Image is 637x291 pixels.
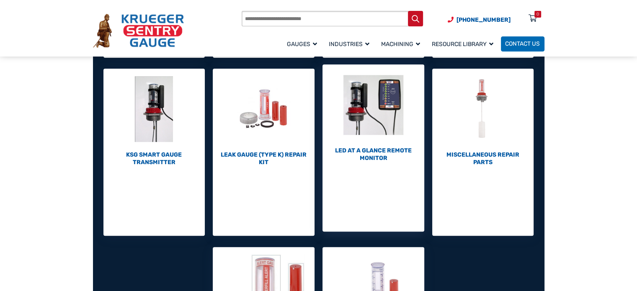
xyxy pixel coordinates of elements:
span: [PHONE_NUMBER] [456,16,511,23]
span: Gauges [287,41,317,48]
span: Machining [381,41,420,48]
div: 0 [536,11,539,18]
span: Contact Us [505,41,540,48]
a: Phone Number (920) 434-8860 [448,15,511,24]
h2: KSG Smart Gauge Transmitter [103,151,205,166]
a: Visit product category Miscellaneous Repair Parts [432,69,534,166]
a: Machining [377,35,428,52]
h2: Miscellaneous Repair Parts [432,151,534,166]
img: Krueger Sentry Gauge [93,14,184,47]
h2: Leak Gauge (Type K) Repair Kit [213,151,315,166]
img: Miscellaneous Repair Parts [432,69,534,149]
span: Industries [329,41,369,48]
a: Gauges [283,35,325,52]
a: Visit product category KSG Smart Gauge Transmitter [103,69,205,166]
img: KSG Smart Gauge Transmitter [103,69,205,149]
a: Visit product category LED At A Glance Remote Monitor [322,64,424,162]
a: Contact Us [501,36,544,52]
img: LED At A Glance Remote Monitor [322,64,424,145]
a: Industries [325,35,377,52]
a: Resource Library [428,35,501,52]
h2: LED At A Glance Remote Monitor [322,147,424,162]
a: Visit product category Leak Gauge (Type K) Repair Kit [213,69,315,166]
span: Resource Library [432,41,493,48]
img: Leak Gauge (Type K) Repair Kit [213,69,315,149]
